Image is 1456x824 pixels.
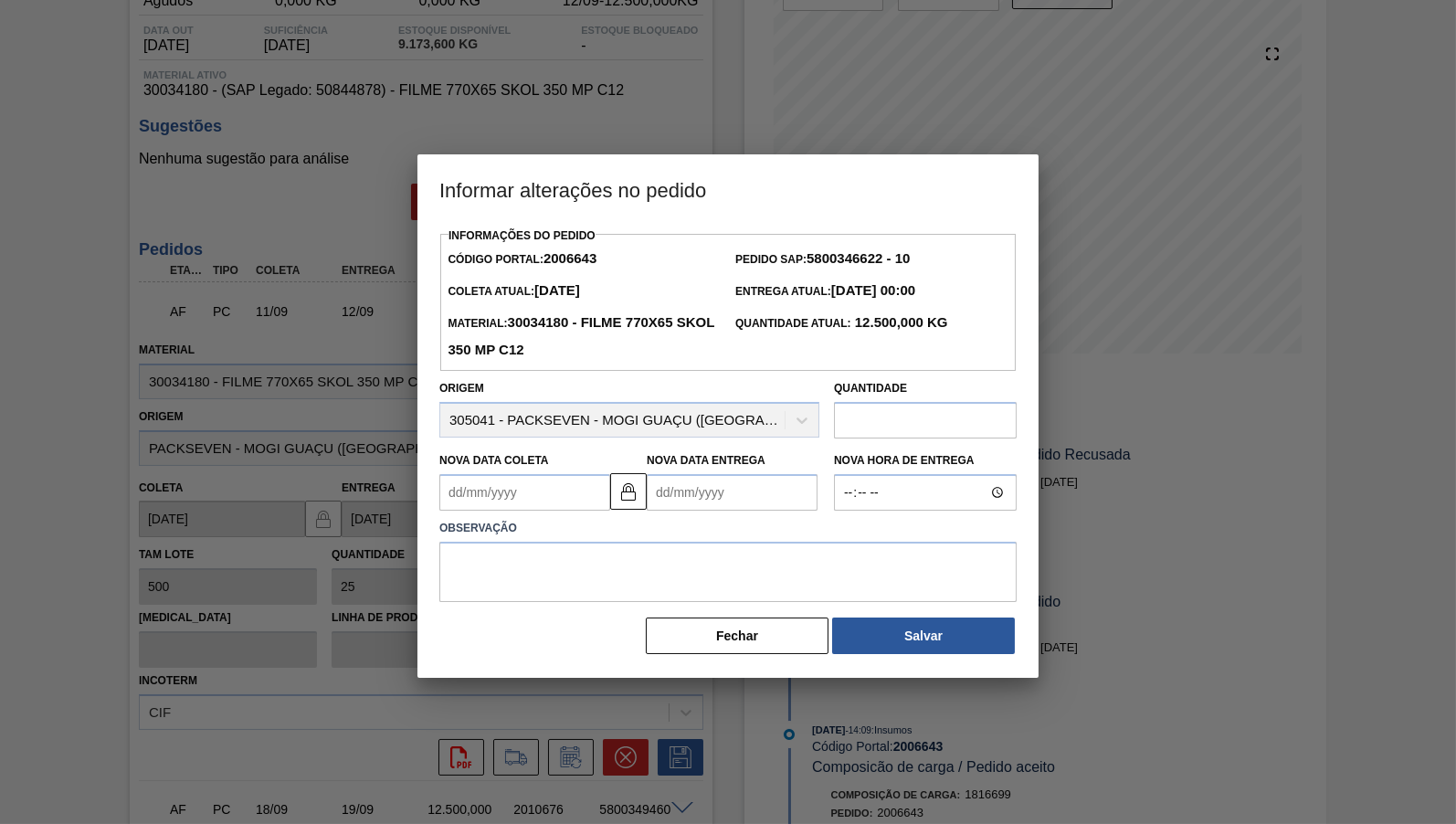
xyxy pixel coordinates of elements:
span: Material: [448,317,714,357]
span: Quantidade Atual: [735,317,948,330]
input: dd/mm/yyyy [647,474,818,511]
h3: Informar alterações no pedido [417,154,1039,224]
label: Observação [439,515,1017,542]
input: dd/mm/yyyy [439,474,610,511]
label: Informações do Pedido [448,229,596,242]
label: Nova Data Coleta [439,454,549,467]
label: Nova Hora de Entrega [834,448,1017,474]
strong: 30034180 - FILME 770X65 SKOL 350 MP C12 [448,314,714,357]
label: Nova Data Entrega [647,454,765,467]
label: Origem [439,382,484,395]
span: Pedido SAP: [735,253,910,266]
strong: 2006643 [543,250,596,266]
span: Coleta Atual: [448,285,579,298]
button: Salvar [832,618,1015,654]
strong: [DATE] [534,282,580,298]
span: Entrega Atual: [735,285,915,298]
button: locked [610,473,647,510]
span: Código Portal: [448,253,596,266]
img: locked [617,481,639,502]
strong: 12.500,000 KG [851,314,948,330]
button: Fechar [646,618,828,654]
strong: [DATE] 00:00 [831,282,915,298]
strong: 5800346622 - 10 [807,250,910,266]
label: Quantidade [834,382,907,395]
